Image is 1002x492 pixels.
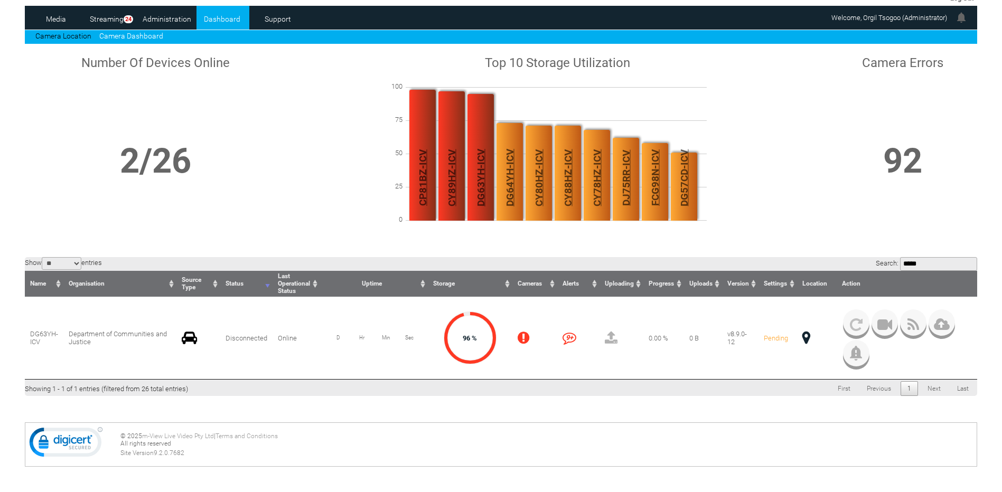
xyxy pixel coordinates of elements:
span: Settings [764,280,787,287]
span: CY80HZ-ICV [532,112,545,244]
span: CY88HZ-ICV [561,112,574,244]
span: Version [727,280,749,287]
a: Next [921,381,948,396]
span: DG57CD-ICV [678,112,690,244]
span: Organisation [69,280,105,287]
span: CY89HZ-ICV [445,112,457,244]
label: Show entries [25,259,102,267]
div: Site Version [120,449,972,457]
th: Alerts : activate to sort column ascending [557,271,600,297]
td: v8.9.0-12 [722,297,758,379]
h1: Number Of Devices Online [29,55,282,70]
span: Name [30,280,46,287]
a: Camera Dashboard [99,32,163,40]
h1: Top 10 Storage Utilization [289,55,827,70]
th: Uptime : activate to sort column ascending [320,271,428,297]
div: © 2025 | All rights reserved [120,432,972,457]
span: 0.00 % [649,334,668,342]
a: Previous [860,381,898,396]
a: Media [30,11,81,27]
th: Uploads : activate to sort column ascending [684,271,722,297]
th: Organisation : activate to sort column ascending [63,271,176,297]
a: Dashboard [196,11,248,27]
span: DG64YH-ICV [503,112,516,244]
a: Terms and Conditions [216,432,278,440]
span: D [326,335,350,340]
label: Search: [876,259,977,267]
span: 100 [376,82,408,90]
span: Alerts [563,280,579,287]
span: CP81BZ-ICV [416,112,428,244]
th: Name : activate to sort column ascending [25,271,63,297]
span: Progress [649,280,674,287]
th: Progress : activate to sort column ascending [643,271,683,297]
span: Hr [350,335,374,340]
span: Action [842,280,860,287]
i: 9+ [563,331,576,345]
a: Administration [141,11,192,27]
td: 0 B [684,297,722,379]
th: Cameras : activate to sort column ascending [512,271,557,297]
input: Search: [900,257,977,271]
th: Version : activate to sort column ascending [722,271,758,297]
span: 50 [376,149,408,157]
span: Last Operational Status [278,272,310,295]
span: Status [226,280,244,287]
a: First [831,381,857,396]
th: Storage : activate to sort column ascending [428,271,512,297]
span: Location [802,280,827,287]
select: Showentries [42,257,81,270]
img: bell_icon_gray.png [850,346,862,361]
span: 9.2.0.7682 [154,449,184,457]
span: FCG98N-ICV [649,112,661,244]
img: bell24.png [955,11,968,24]
span: 0 [376,215,408,223]
a: Last [950,381,976,396]
span: 25 [376,182,408,190]
span: Pending [764,334,788,342]
span: Uploads [689,280,713,287]
span: DJ75RR-ICV [620,112,632,244]
th: Status : activate to sort column ascending [220,271,273,297]
th: Uploading : activate to sort column ascending [600,271,643,297]
a: Support [252,11,303,27]
a: Camera Location [35,32,91,40]
a: m-View Live Video Pty Ltd [142,432,214,440]
th: Action [837,271,977,297]
h1: Camera Errors [832,55,973,70]
span: Storage [433,280,455,287]
span: Min [374,335,398,340]
span: 96 % [463,334,477,342]
div: Showing 1 - 1 of 1 entries (filtered from 26 total entries) [25,380,188,393]
th: Location [797,271,837,297]
span: Source Type [182,276,201,291]
a: 1 [901,381,918,396]
td: Online [273,297,320,379]
th: Settings : activate to sort column ascending [758,271,797,297]
span: Welcome, Orgil Tsogoo (Administrator) [831,14,947,22]
span: Uptime [362,280,382,287]
th: Source Type : activate to sort column ascending [176,271,220,297]
span: 75 [376,116,408,124]
img: DigiCert Secured Site Seal [29,427,103,462]
span: CY78HZ-ICV [591,112,603,244]
span: Cameras [518,280,542,287]
a: Streaming [86,11,127,27]
span: DG63YH-ICV [474,112,486,244]
span: DG63YH-ICV [30,330,58,346]
span: Uploading [605,280,634,287]
h1: 92 [832,141,973,181]
span: 24 [124,15,133,23]
h1: 2/26 [29,141,282,181]
span: Department of Communities and Justice [69,330,167,346]
th: Last Operational Status : activate to sort column ascending [273,271,320,297]
span: Disconnected [226,334,267,342]
span: Sec [398,335,422,340]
